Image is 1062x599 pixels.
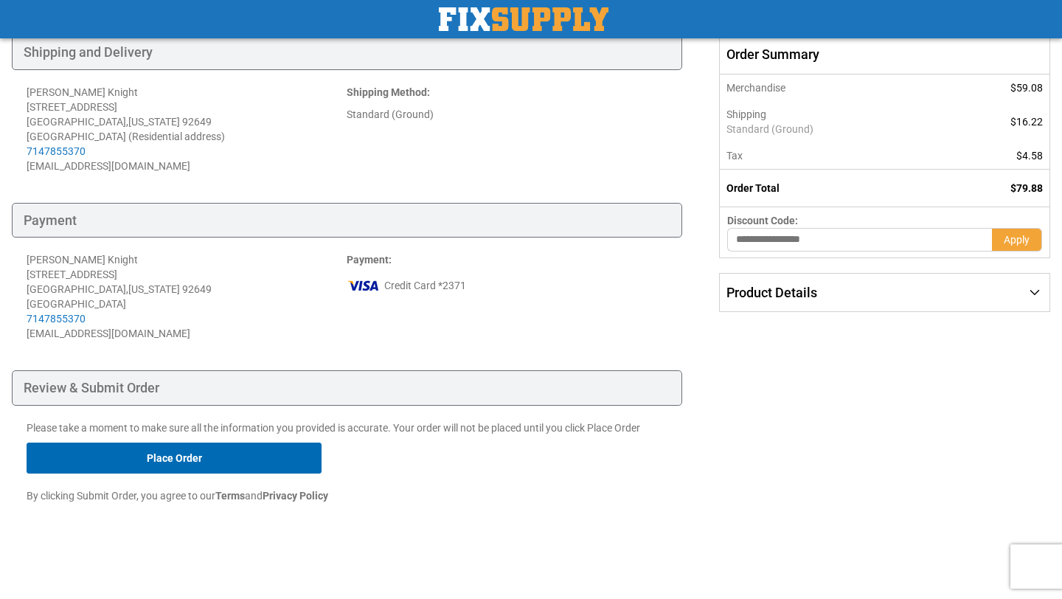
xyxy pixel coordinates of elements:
span: [US_STATE] [128,283,180,295]
span: [EMAIL_ADDRESS][DOMAIN_NAME] [27,328,190,339]
span: Standard (Ground) [726,122,938,136]
strong: Order Total [726,182,780,194]
span: $79.88 [1010,182,1043,194]
p: By clicking Submit Order, you agree to our and [27,488,667,503]
span: [US_STATE] [128,116,180,128]
strong: : [347,86,430,98]
span: Shipping [726,108,766,120]
a: store logo [439,7,608,31]
img: Fix Industrial Supply [439,7,608,31]
span: $4.58 [1016,150,1043,162]
th: Merchandise [719,75,945,101]
address: [PERSON_NAME] Knight [STREET_ADDRESS] [GEOGRAPHIC_DATA] , 92649 [GEOGRAPHIC_DATA] (Residential ad... [27,85,347,173]
button: Place Order [27,443,322,474]
strong: Privacy Policy [263,490,328,502]
div: [PERSON_NAME] Knight [STREET_ADDRESS] [GEOGRAPHIC_DATA] , 92649 [GEOGRAPHIC_DATA] [27,252,347,326]
img: vi.png [347,274,381,297]
span: Apply [1004,234,1030,246]
span: [EMAIL_ADDRESS][DOMAIN_NAME] [27,160,190,172]
span: $16.22 [1010,116,1043,128]
strong: Terms [215,490,245,502]
div: Review & Submit Order [12,370,682,406]
span: Shipping Method [347,86,427,98]
a: 7147855370 [27,145,86,157]
span: Payment [347,254,389,266]
p: Please take a moment to make sure all the information you provided is accurate. Your order will n... [27,420,667,435]
strong: : [347,254,392,266]
button: Apply [992,228,1042,252]
div: Credit Card *2371 [347,274,667,297]
th: Tax [719,142,945,170]
span: Product Details [726,285,817,300]
div: Shipping and Delivery [12,35,682,70]
div: Standard (Ground) [347,107,667,122]
span: $59.08 [1010,82,1043,94]
span: Order Summary [719,35,1050,75]
a: 7147855370 [27,313,86,325]
div: Payment [12,203,682,238]
span: Discount Code: [727,215,798,226]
